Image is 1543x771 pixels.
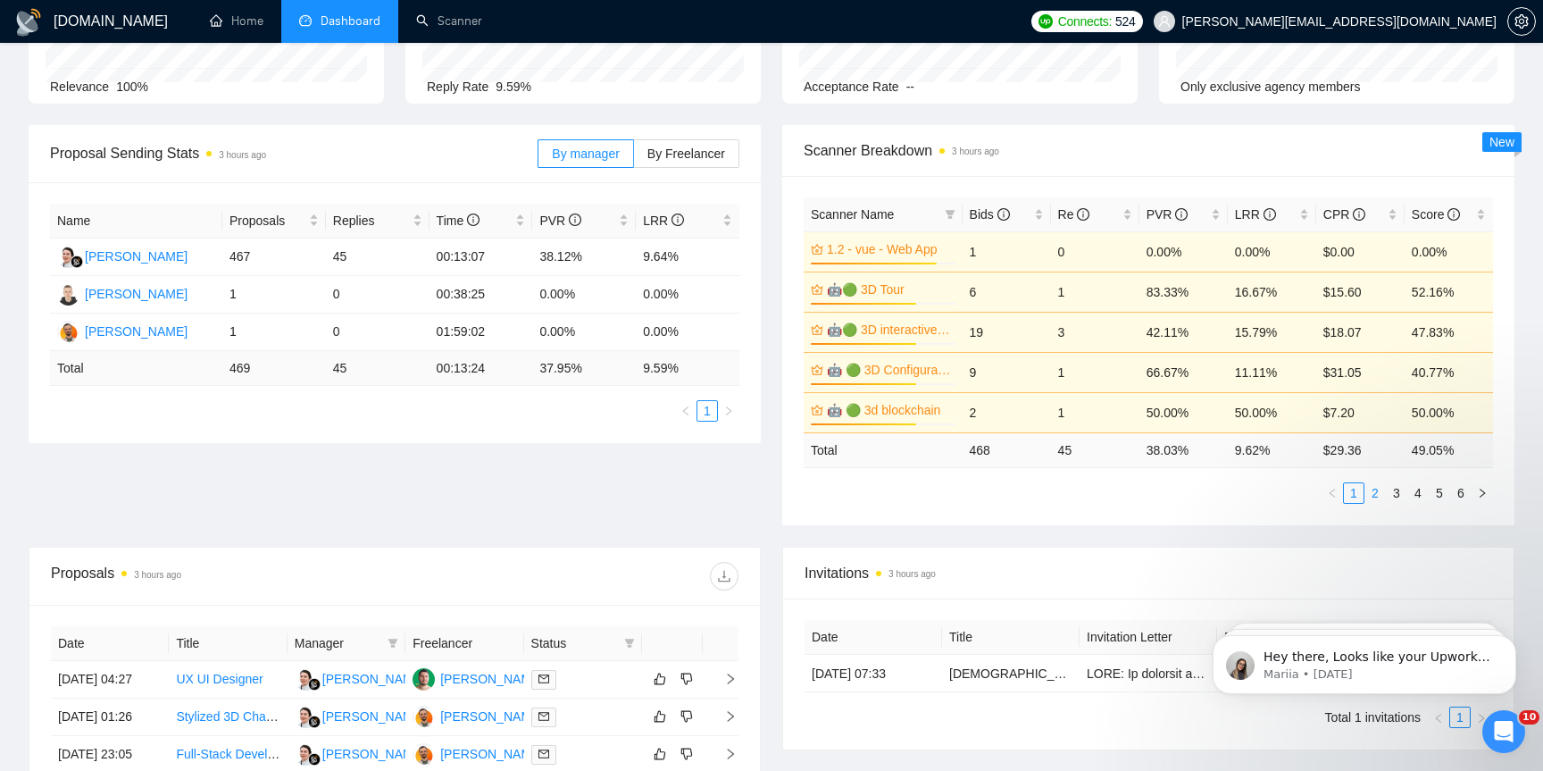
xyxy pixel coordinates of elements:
[1228,312,1316,352] td: 15.79%
[57,283,79,306] img: AM
[1228,231,1316,272] td: 0.00%
[222,276,326,314] td: 1
[532,314,636,351] td: 0.00%
[1386,482,1407,504] li: 3
[1051,312,1139,352] td: 3
[647,147,725,161] span: By Freelancer
[430,239,533,276] td: 00:13:07
[1450,482,1472,504] li: 6
[1139,312,1228,352] td: 42.11%
[1407,482,1429,504] li: 4
[1228,432,1316,467] td: 9.62 %
[718,400,739,422] button: right
[229,211,305,230] span: Proposals
[718,400,739,422] li: Next Page
[1471,707,1492,728] button: right
[210,13,263,29] a: homeHome
[413,668,435,691] img: MR
[1428,707,1449,728] button: left
[1322,482,1343,504] button: left
[827,239,952,259] a: 1.2 - vue - Web App
[636,276,739,314] td: 0.00%
[176,709,549,724] a: Stylized 3D Character Artist Needed for Mobile Game Development
[621,630,638,657] span: filter
[176,747,721,761] a: Full-Stack Developer Needed for AI-Powered Audio Transcription & Speaker Identification Platform
[57,323,188,338] a: BP[PERSON_NAME]
[51,562,395,591] div: Proposals
[1428,707,1449,728] li: Previous Page
[952,147,999,156] time: 3 hours ago
[1180,80,1361,94] span: Only exclusive agency members
[945,209,955,220] span: filter
[532,351,636,386] td: 37.95 %
[1471,707,1492,728] li: Next Page
[680,709,693,724] span: dislike
[649,743,671,765] button: like
[532,239,636,276] td: 38.12%
[295,746,425,760] a: MK[PERSON_NAME]
[416,13,482,29] a: searchScanner
[531,633,617,653] span: Status
[723,406,734,416] span: right
[1508,14,1535,29] span: setting
[1077,208,1089,221] span: info-circle
[1519,710,1539,725] span: 10
[963,272,1051,312] td: 6
[805,620,942,655] th: Date
[1316,312,1405,352] td: $18.07
[326,239,430,276] td: 45
[51,626,169,661] th: Date
[50,142,538,164] span: Proposal Sending Stats
[1343,482,1364,504] li: 1
[1364,482,1386,504] li: 2
[413,743,435,766] img: BP
[295,668,317,691] img: MK
[827,320,952,339] a: 🤖🟢 3D interactive website
[1147,207,1189,222] span: PVR
[942,620,1080,655] th: Title
[636,351,739,386] td: 9.59 %
[388,638,398,649] span: filter
[1139,352,1228,392] td: 66.67%
[413,708,543,723] a: BP[PERSON_NAME]
[85,284,188,304] div: [PERSON_NAME]
[811,404,823,416] span: crown
[413,671,543,685] a: MR[PERSON_NAME]
[85,322,188,341] div: [PERSON_NAME]
[322,707,425,726] div: [PERSON_NAME]
[676,668,697,690] button: dislike
[1477,488,1488,499] span: right
[430,351,533,386] td: 00:13:24
[710,562,738,591] button: download
[295,671,425,685] a: MK[PERSON_NAME]
[997,208,1010,221] span: info-circle
[50,80,109,94] span: Relevance
[963,352,1051,392] td: 9
[295,706,317,728] img: MK
[805,655,942,692] td: [DATE] 07:33
[539,214,581,228] span: PVR
[963,231,1051,272] td: 1
[1051,432,1139,467] td: 45
[1405,432,1493,467] td: 49.05 %
[569,214,581,226] span: info-circle
[1228,272,1316,312] td: 16.67%
[906,80,914,94] span: --
[50,351,222,386] td: Total
[326,276,430,314] td: 0
[1058,12,1112,31] span: Connects:
[288,626,405,661] th: Manager
[222,204,326,239] th: Proposals
[299,14,312,27] span: dashboard
[427,80,488,94] span: Reply Rate
[671,214,684,226] span: info-circle
[1139,272,1228,312] td: 83.33%
[649,706,671,727] button: like
[169,661,287,699] td: UX UI Designer
[1115,12,1135,31] span: 524
[888,569,936,579] time: 3 hours ago
[538,674,549,684] span: mail
[538,711,549,722] span: mail
[1316,231,1405,272] td: $0.00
